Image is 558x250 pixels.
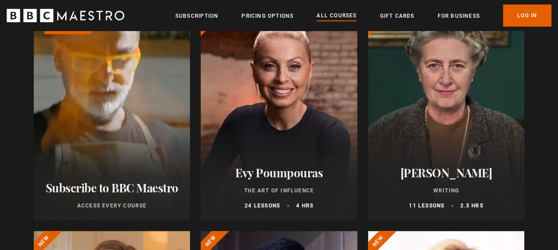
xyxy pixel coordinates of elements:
a: Pricing Options [241,12,293,20]
a: Gift Cards [380,12,414,20]
a: Evy Poumpouras The Art of Influence 24 lessons 4 hrs New [201,8,357,220]
a: Subscription [175,12,218,20]
a: [PERSON_NAME] Writing 11 lessons 2.5 hrs New [368,8,524,220]
a: Log In [503,4,551,27]
h2: Evy Poumpouras [211,166,346,180]
p: 24 lessons [245,202,280,210]
p: 2.5 hrs [460,202,483,210]
p: Writing [379,187,514,195]
a: All Courses [317,11,356,21]
p: The Art of Influence [211,187,346,195]
p: 11 lessons [409,202,444,210]
p: 4 hrs [296,202,313,210]
a: For business [437,12,479,20]
svg: BBC Maestro [7,9,124,22]
nav: Primary [175,4,551,27]
h2: [PERSON_NAME] [379,166,514,180]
